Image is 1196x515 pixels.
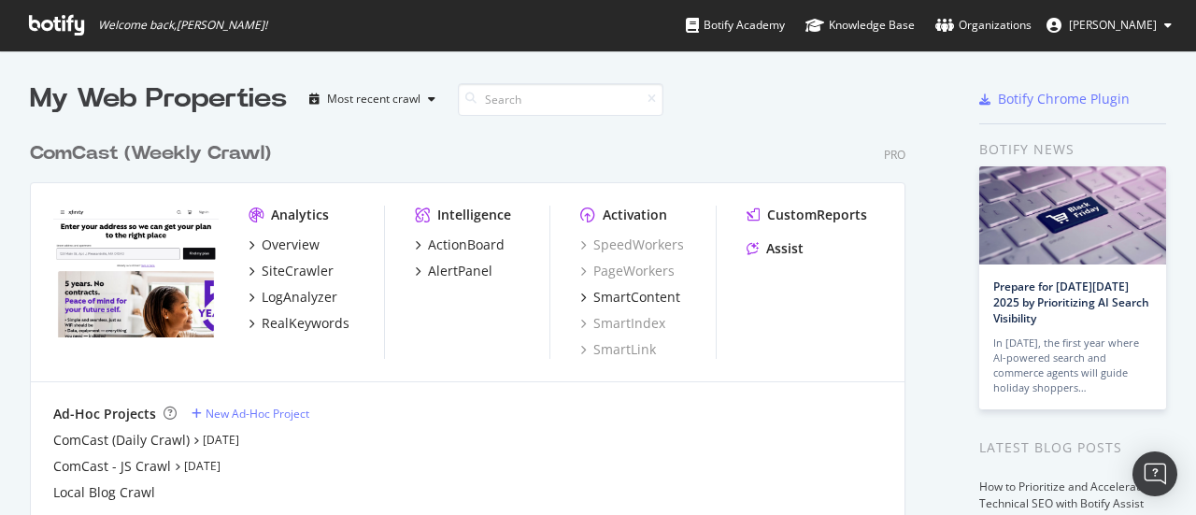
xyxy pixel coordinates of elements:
[53,206,219,338] img: www.xfinity.com
[53,483,155,502] a: Local Blog Crawl
[203,432,239,448] a: [DATE]
[184,458,221,474] a: [DATE]
[747,206,867,224] a: CustomReports
[249,236,320,254] a: Overview
[249,314,349,333] a: RealKeywords
[262,262,334,280] div: SiteCrawler
[603,206,667,224] div: Activation
[428,262,492,280] div: AlertPanel
[437,206,511,224] div: Intelligence
[262,236,320,254] div: Overview
[998,90,1130,108] div: Botify Chrome Plugin
[53,457,171,476] a: ComCast - JS Crawl
[206,406,309,422] div: New Ad-Hoc Project
[979,479,1146,511] a: How to Prioritize and Accelerate Technical SEO with Botify Assist
[30,140,278,167] a: ComCast (Weekly Crawl)
[271,206,329,224] div: Analytics
[747,239,804,258] a: Assist
[262,314,349,333] div: RealKeywords
[249,262,334,280] a: SiteCrawler
[580,236,684,254] a: SpeedWorkers
[593,288,680,307] div: SmartContent
[767,206,867,224] div: CustomReports
[979,90,1130,108] a: Botify Chrome Plugin
[428,236,505,254] div: ActionBoard
[979,437,1166,458] div: Latest Blog Posts
[415,236,505,254] a: ActionBoard
[580,314,665,333] a: SmartIndex
[580,288,680,307] a: SmartContent
[1069,17,1157,33] span: Eric Regan
[580,340,656,359] a: SmartLink
[580,262,675,280] a: PageWorkers
[993,279,1149,326] a: Prepare for [DATE][DATE] 2025 by Prioritizing AI Search Visibility
[979,166,1166,265] img: Prepare for Black Friday 2025 by Prioritizing AI Search Visibility
[30,80,287,118] div: My Web Properties
[192,406,309,422] a: New Ad-Hoc Project
[1032,10,1187,40] button: [PERSON_NAME]
[766,239,804,258] div: Assist
[884,147,905,163] div: Pro
[327,93,420,105] div: Most recent crawl
[1132,451,1177,496] div: Open Intercom Messenger
[249,288,337,307] a: LogAnalyzer
[993,336,1152,395] div: In [DATE], the first year where AI-powered search and commerce agents will guide holiday shoppers…
[686,16,785,35] div: Botify Academy
[53,431,190,450] a: ComCast (Daily Crawl)
[53,405,156,423] div: Ad-Hoc Projects
[302,84,443,114] button: Most recent crawl
[805,16,915,35] div: Knowledge Base
[935,16,1032,35] div: Organizations
[458,83,663,116] input: Search
[979,139,1166,160] div: Botify news
[98,18,267,33] span: Welcome back, [PERSON_NAME] !
[415,262,492,280] a: AlertPanel
[262,288,337,307] div: LogAnalyzer
[30,140,271,167] div: ComCast (Weekly Crawl)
